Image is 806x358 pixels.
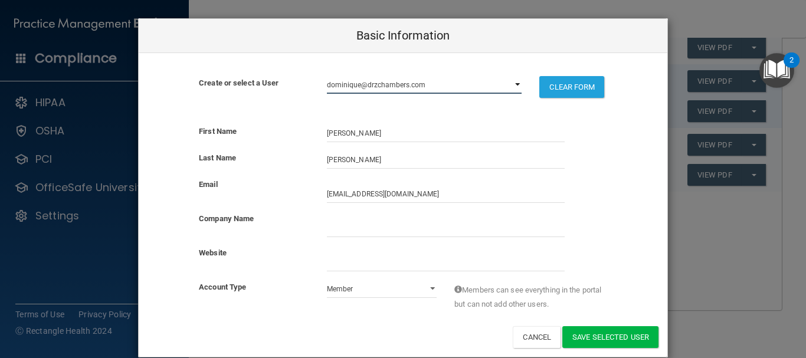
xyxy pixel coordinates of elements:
[199,127,237,136] b: First Name
[199,153,236,162] b: Last Name
[759,53,794,88] button: Open Resource Center, 2 new notifications
[139,19,667,53] div: Basic Information
[789,60,794,75] div: 2
[513,326,561,348] button: Cancel
[539,76,604,98] button: CLEAR FORM
[199,214,254,223] b: Company Name
[199,180,218,189] b: Email
[199,248,227,257] b: Website
[199,283,246,291] b: Account Type
[562,326,658,348] button: Save selected User
[199,78,279,87] b: Create or select a User
[454,283,607,311] span: Members can see everything in the portal but can not add other users.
